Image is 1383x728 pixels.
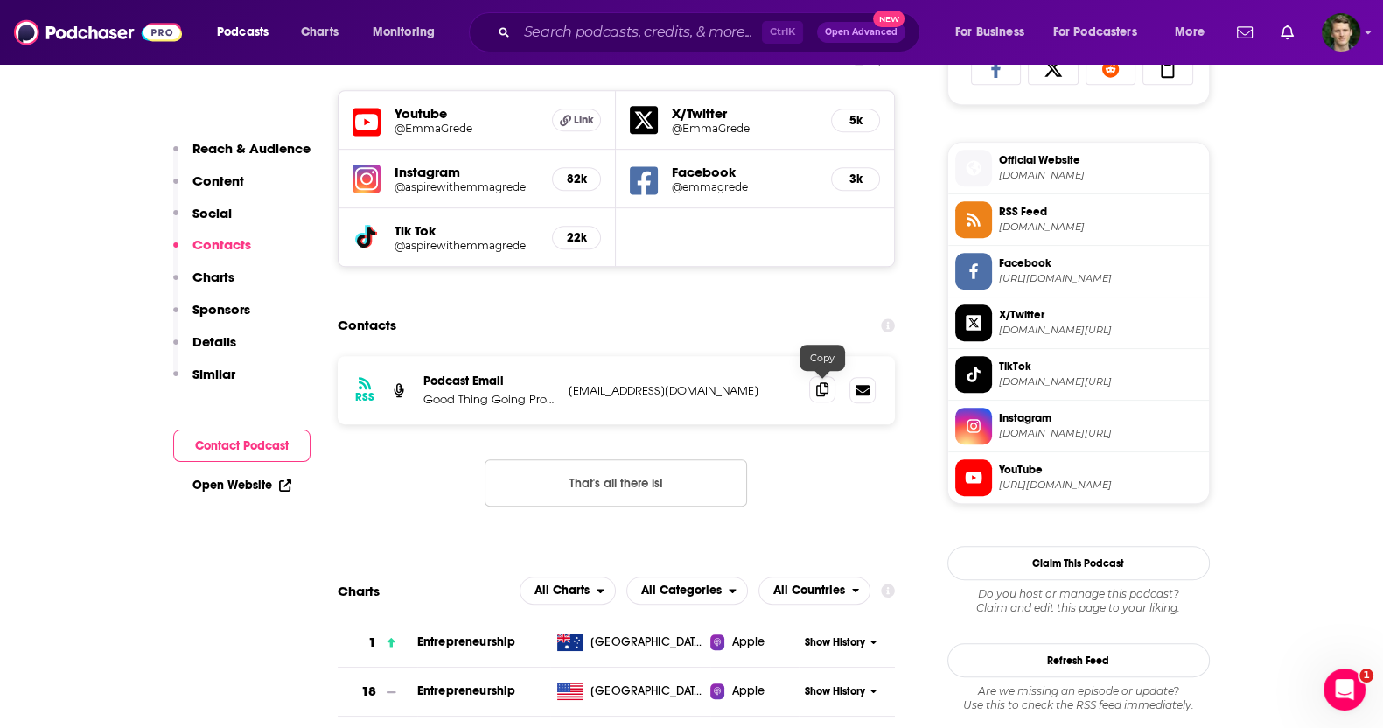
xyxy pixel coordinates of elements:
[999,220,1202,234] span: feeds.megaphone.fm
[1163,18,1226,46] button: open menu
[205,18,291,46] button: open menu
[999,307,1202,323] span: X/Twitter
[999,152,1202,168] span: Official Website
[173,430,311,462] button: Contact Podcast
[173,333,236,366] button: Details
[590,682,704,700] span: United States
[192,478,291,493] a: Open Website
[395,105,539,122] h5: Youtube
[626,577,748,605] h2: Categories
[520,577,616,605] h2: Platforms
[672,164,817,180] h5: Facebook
[1274,17,1301,47] a: Show notifications dropdown
[173,205,232,237] button: Social
[1322,13,1360,52] img: User Profile
[1042,18,1163,46] button: open menu
[173,301,250,333] button: Sponsors
[395,222,539,239] h5: Tik Tok
[192,172,244,189] p: Content
[1142,52,1193,85] a: Copy Link
[799,635,883,650] button: Show History
[710,682,799,700] a: Apple
[999,359,1202,374] span: TikTok
[943,18,1046,46] button: open menu
[217,20,269,45] span: Podcasts
[672,180,817,193] a: @emmagrede
[955,304,1202,341] a: X/Twitter[DOMAIN_NAME][URL]
[423,374,555,388] p: Podcast Email
[423,392,555,407] p: Good Thing Going Productions
[999,169,1202,182] span: emmagrede.me
[338,309,396,342] h2: Contacts
[173,172,244,205] button: Content
[955,459,1202,496] a: YouTube[URL][DOMAIN_NAME]
[800,345,845,371] div: Copy
[999,204,1202,220] span: RSS Feed
[192,333,236,350] p: Details
[485,12,937,52] div: Search podcasts, credits, & more...
[395,239,539,252] a: @aspirewithemmagrede
[805,635,865,650] span: Show History
[395,180,539,193] a: @aspirewithemmagrede
[799,684,883,699] button: Show History
[947,684,1210,712] div: Are we missing an episode or update? Use this to check the RSS feed immediately.
[517,18,762,46] input: Search podcasts, credits, & more...
[817,22,905,43] button: Open AdvancedNew
[731,633,765,651] span: Apple
[1053,20,1137,45] span: For Podcasters
[805,684,865,699] span: Show History
[552,108,601,131] a: Link
[999,375,1202,388] span: tiktok.com/@aspirewithemmagrede
[731,682,765,700] span: Apple
[846,171,865,186] h5: 3k
[758,577,871,605] button: open menu
[773,584,845,597] span: All Countries
[368,633,376,653] h3: 1
[395,122,539,135] h5: @EmmaGrede
[672,122,817,135] h5: @EmmaGrede
[353,164,381,192] img: iconImage
[192,236,251,253] p: Contacts
[999,272,1202,285] span: https://www.facebook.com/emmagrede
[173,140,311,172] button: Reach & Audience
[999,479,1202,492] span: https://www.youtube.com/@EmmaGrede
[192,205,232,221] p: Social
[1230,17,1260,47] a: Show notifications dropdown
[955,356,1202,393] a: TikTok[DOMAIN_NAME][URL]
[947,546,1210,580] button: Claim This Podcast
[534,584,590,597] span: All Charts
[360,18,458,46] button: open menu
[14,16,182,49] img: Podchaser - Follow, Share and Rate Podcasts
[485,459,747,507] button: Nothing here.
[569,383,796,398] p: [EMAIL_ADDRESS][DOMAIN_NAME]
[550,633,710,651] a: [GEOGRAPHIC_DATA]
[1322,13,1360,52] span: Logged in as drew.kilman
[1359,668,1373,682] span: 1
[1028,52,1079,85] a: Share on X/Twitter
[192,301,250,318] p: Sponsors
[762,21,803,44] span: Ctrl K
[999,324,1202,337] span: twitter.com/EmmaGrede
[173,366,235,398] button: Similar
[417,634,515,649] a: Entrepreneurship
[417,683,515,698] a: Entrepreneurship
[947,587,1210,615] div: Claim and edit this page to your liking.
[173,236,251,269] button: Contacts
[1324,668,1366,710] iframe: Intercom live chat
[173,269,234,301] button: Charts
[947,643,1210,677] button: Refresh Feed
[825,28,898,37] span: Open Advanced
[395,164,539,180] h5: Instagram
[955,253,1202,290] a: Facebook[URL][DOMAIN_NAME]
[873,10,905,27] span: New
[672,105,817,122] h5: X/Twitter
[338,668,417,716] a: 18
[999,255,1202,271] span: Facebook
[1322,13,1360,52] button: Show profile menu
[1175,20,1205,45] span: More
[710,633,799,651] a: Apple
[641,584,722,597] span: All Categories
